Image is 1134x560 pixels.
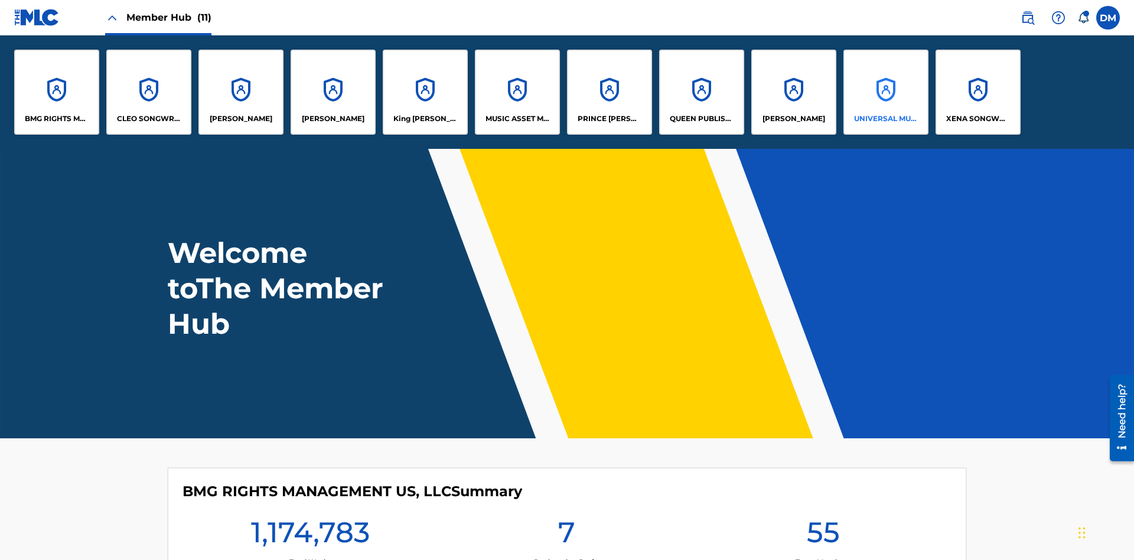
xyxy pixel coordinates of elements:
p: EYAMA MCSINGER [302,113,364,124]
p: UNIVERSAL MUSIC PUB GROUP [854,113,918,124]
p: BMG RIGHTS MANAGEMENT US, LLC [25,113,89,124]
a: AccountsKing [PERSON_NAME] [383,50,468,135]
img: Close [105,11,119,25]
div: Notifications [1077,12,1089,24]
a: AccountsUNIVERSAL MUSIC PUB GROUP [843,50,928,135]
a: Accounts[PERSON_NAME] [751,50,836,135]
p: MUSIC ASSET MANAGEMENT (MAM) [485,113,550,124]
h4: BMG RIGHTS MANAGEMENT US, LLC [183,483,522,500]
p: XENA SONGWRITER [946,113,1011,124]
h1: 55 [807,515,840,557]
a: AccountsMUSIC ASSET MANAGEMENT (MAM) [475,50,560,135]
h1: Welcome to The Member Hub [168,235,389,341]
span: (11) [197,12,211,23]
a: Public Search [1016,6,1039,30]
a: AccountsQUEEN PUBLISHA [659,50,744,135]
a: Accounts[PERSON_NAME] [291,50,376,135]
a: AccountsCLEO SONGWRITER [106,50,191,135]
a: AccountsBMG RIGHTS MANAGEMENT US, LLC [14,50,99,135]
p: ELVIS COSTELLO [210,113,272,124]
span: Member Hub [126,11,211,24]
h1: 7 [558,515,575,557]
p: RONALD MCTESTERSON [762,113,825,124]
p: QUEEN PUBLISHA [670,113,734,124]
p: King McTesterson [393,113,458,124]
iframe: Resource Center [1101,370,1134,467]
a: Accounts[PERSON_NAME] [198,50,283,135]
div: Help [1047,6,1070,30]
img: MLC Logo [14,9,60,26]
a: AccountsPRINCE [PERSON_NAME] [567,50,652,135]
div: Drag [1078,515,1086,551]
h1: 1,174,783 [251,515,370,557]
p: CLEO SONGWRITER [117,113,181,124]
iframe: Chat Widget [1075,503,1134,560]
img: search [1021,11,1035,25]
p: PRINCE MCTESTERSON [578,113,642,124]
a: AccountsXENA SONGWRITER [936,50,1021,135]
div: User Menu [1096,6,1120,30]
img: help [1051,11,1065,25]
